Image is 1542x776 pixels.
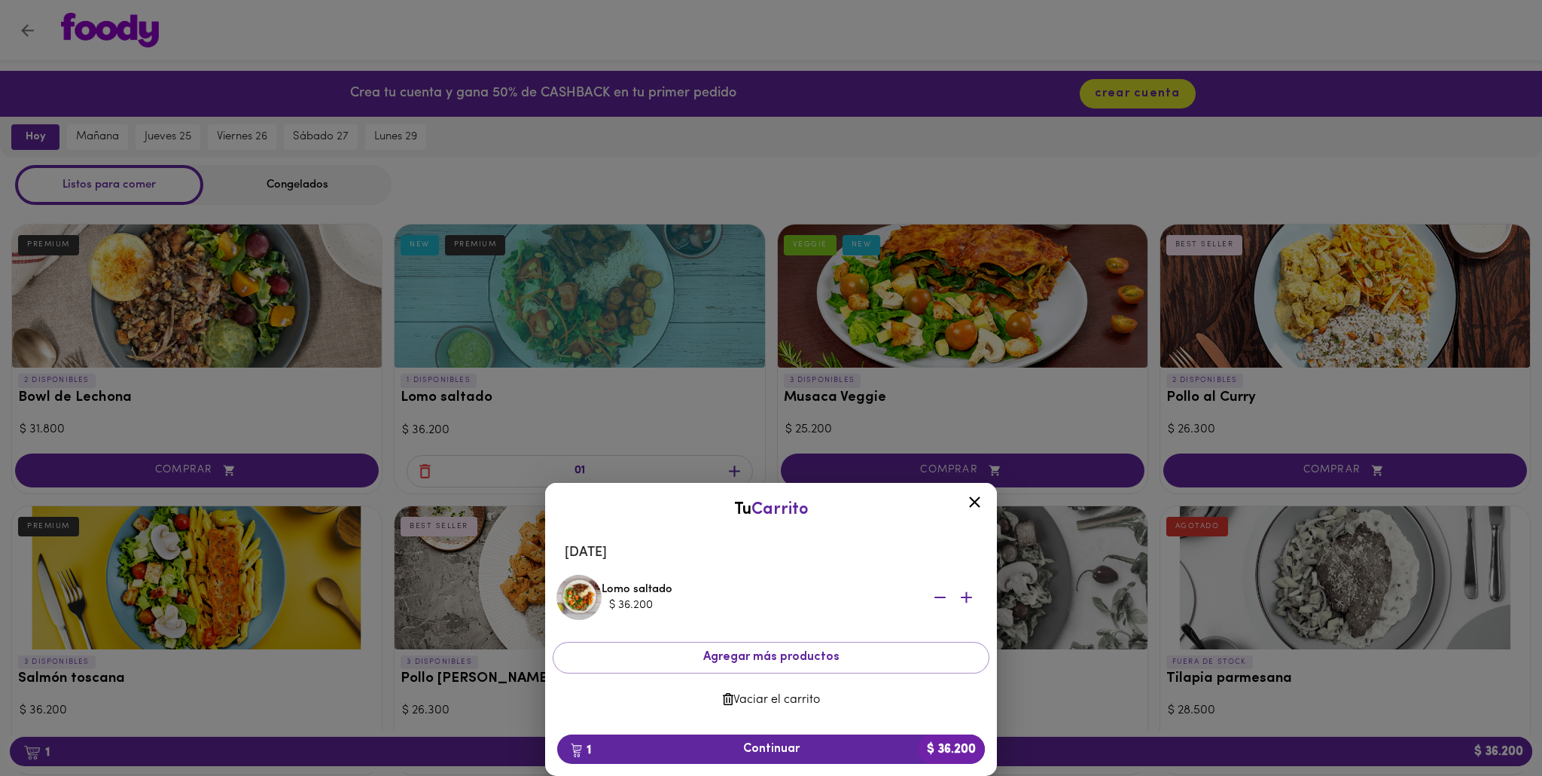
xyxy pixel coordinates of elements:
[560,498,982,521] div: Tu
[562,740,600,759] b: 1
[553,686,989,715] button: Vaciar el carrito
[556,575,602,620] img: Lomo saltado
[571,743,582,758] img: cart.png
[553,535,989,571] li: [DATE]
[609,597,910,613] div: $ 36.200
[565,693,977,707] span: Vaciar el carrito
[1455,689,1527,761] iframe: Messagebird Livechat Widget
[569,742,973,756] span: Continuar
[565,650,977,664] span: Agregar más productos
[557,735,985,764] button: 1Continuar$ 36.200
[602,582,986,614] div: Lomo saltado
[751,501,809,518] span: Carrito
[918,735,985,764] b: $ 36.200
[553,642,989,673] button: Agregar más productos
